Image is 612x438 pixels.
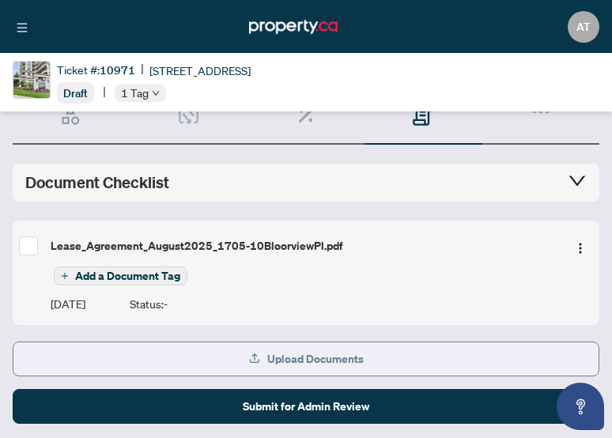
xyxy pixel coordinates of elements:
[121,84,149,102] span: 1 Tag
[243,394,369,419] span: Submit for Admin Review
[54,266,187,285] button: Add a Document Tag
[13,389,599,424] button: Submit for Admin Review
[25,172,169,194] span: Document Checklist
[267,346,364,372] span: Upload Documents
[13,62,50,98] img: IMG-C12349895_1.jpg
[149,62,251,79] span: [STREET_ADDRESS]
[557,383,604,430] button: Open asap
[576,18,591,36] span: AT
[75,270,180,281] span: Add a Document Tag
[51,295,85,312] span: [DATE]
[568,233,593,259] button: Logo
[51,237,555,255] div: Lease_Agreement_August2025_1705-10BloorviewPl.pdf
[17,22,28,33] span: menu
[152,89,160,97] span: down
[249,16,338,38] img: logo
[130,295,168,312] span: Status: -
[57,61,135,79] div: Ticket #:
[63,86,88,100] span: Draft
[61,272,69,280] span: plus
[25,172,587,194] div: Document Checklist
[100,63,135,77] span: 10971
[13,342,599,376] button: Upload Documents
[568,171,587,190] span: collapsed
[574,242,587,255] img: Logo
